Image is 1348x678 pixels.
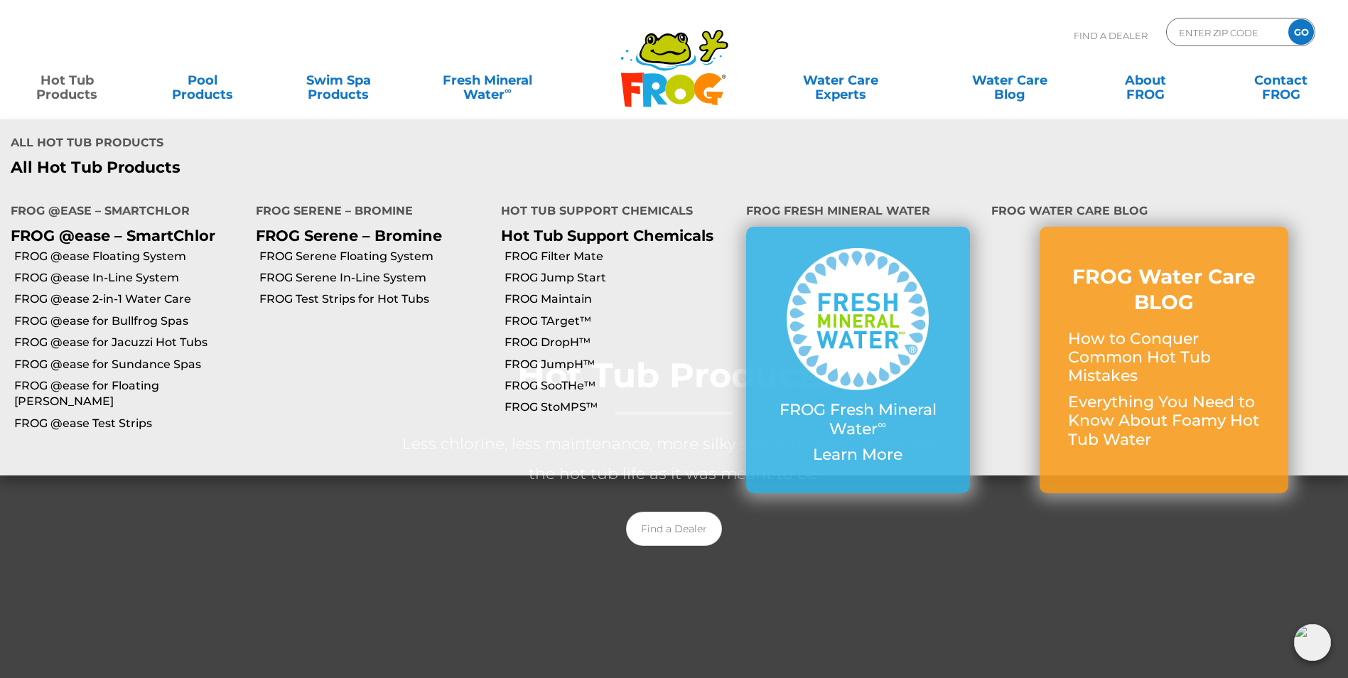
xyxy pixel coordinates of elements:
[505,270,735,286] a: FROG Jump Start
[259,291,490,307] a: FROG Test Strips for Hot Tubs
[256,227,480,244] p: FROG Serene – Bromine
[505,291,735,307] a: FROG Maintain
[14,270,245,286] a: FROG @ease In-Line System
[14,335,245,350] a: FROG @ease for Jacuzzi Hot Tubs
[1068,393,1260,449] p: Everything You Need to Know About Foamy Hot Tub Water
[14,66,120,95] a: Hot TubProducts
[11,130,664,158] h4: All Hot Tub Products
[746,198,970,227] h4: FROG Fresh Mineral Water
[286,66,392,95] a: Swim SpaProducts
[775,248,942,471] a: FROG Fresh Mineral Water∞ Learn More
[505,249,735,264] a: FROG Filter Mate
[626,512,722,546] a: Find a Dealer
[501,227,713,244] a: Hot Tub Support Chemicals
[256,198,480,227] h4: FROG Serene – Bromine
[421,66,554,95] a: Fresh MineralWater∞
[14,249,245,264] a: FROG @ease Floating System
[505,378,735,394] a: FROG SooTHe™
[11,227,234,244] p: FROG @ease – SmartChlor
[14,357,245,372] a: FROG @ease for Sundance Spas
[259,249,490,264] a: FROG Serene Floating System
[1288,19,1314,45] input: GO
[1074,18,1148,53] p: Find A Dealer
[14,416,245,431] a: FROG @ease Test Strips
[505,313,735,329] a: FROG TArget™
[1068,264,1260,456] a: FROG Water Care BLOG How to Conquer Common Hot Tub Mistakes Everything You Need to Know About Foa...
[1177,22,1273,43] input: Zip Code Form
[501,198,725,227] h4: Hot Tub Support Chemicals
[1068,264,1260,316] h3: FROG Water Care BLOG
[14,313,245,329] a: FROG @ease for Bullfrog Spas
[14,378,245,410] a: FROG @ease for Floating [PERSON_NAME]
[878,417,886,431] sup: ∞
[505,357,735,372] a: FROG JumpH™
[505,335,735,350] a: FROG DropH™
[1228,66,1334,95] a: ContactFROG
[956,66,1062,95] a: Water CareBlog
[150,66,256,95] a: PoolProducts
[11,158,664,177] a: All Hot Tub Products
[505,399,735,415] a: FROG StoMPS™
[1092,66,1198,95] a: AboutFROG
[1068,330,1260,386] p: How to Conquer Common Hot Tub Mistakes
[14,291,245,307] a: FROG @ease 2-in-1 Water Care
[505,85,512,96] sup: ∞
[11,198,234,227] h4: FROG @ease – SmartChlor
[755,66,927,95] a: Water CareExperts
[775,401,942,438] p: FROG Fresh Mineral Water
[1294,624,1331,661] img: openIcon
[259,270,490,286] a: FROG Serene In-Line System
[991,198,1337,227] h4: FROG Water Care Blog
[775,446,942,464] p: Learn More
